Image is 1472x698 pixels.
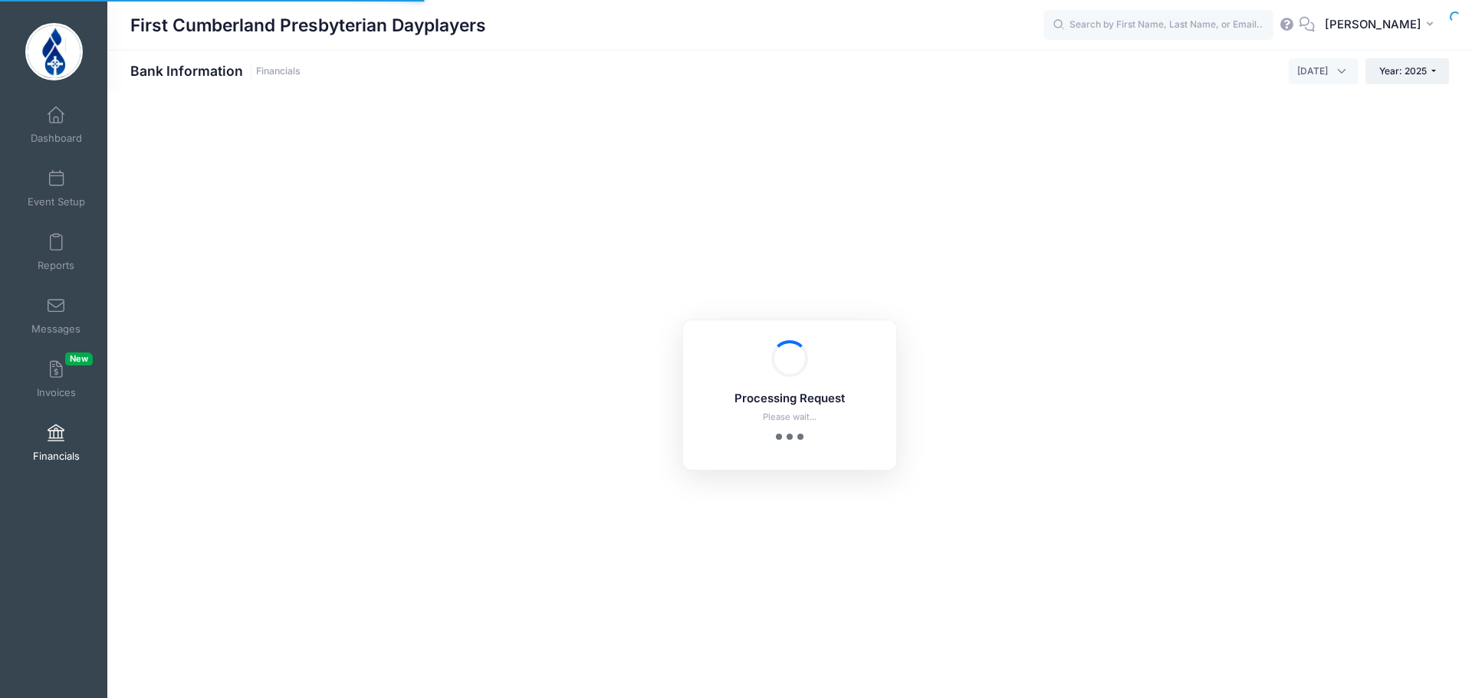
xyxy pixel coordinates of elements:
h1: Bank Information [130,63,301,79]
button: [PERSON_NAME] [1315,8,1449,43]
span: New [65,352,93,365]
span: Messages [31,323,80,336]
span: Reports [38,259,74,272]
span: August 2025 [1297,64,1328,78]
a: Event Setup [20,162,93,215]
span: Dashboard [31,132,82,145]
a: Reports [20,225,93,279]
button: Year: 2025 [1365,58,1449,84]
a: InvoicesNew [20,352,93,406]
h5: Processing Request [703,392,876,406]
span: Financials [33,450,80,463]
span: Event Setup [28,195,85,208]
span: [PERSON_NAME] [1325,16,1421,33]
span: Year: 2025 [1379,65,1427,77]
h1: First Cumberland Presbyterian Dayplayers [130,8,486,43]
input: Search by First Name, Last Name, or Email... [1043,10,1273,41]
span: Invoices [37,386,76,399]
a: Financials [20,416,93,470]
a: Dashboard [20,98,93,152]
img: First Cumberland Presbyterian Dayplayers [25,23,83,80]
span: August 2025 [1289,58,1359,84]
a: Financials [256,66,301,77]
a: Messages [20,289,93,342]
p: Please wait... [703,411,876,424]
